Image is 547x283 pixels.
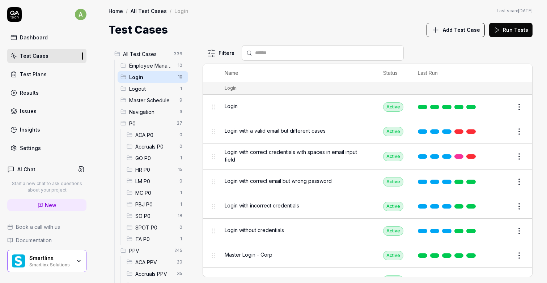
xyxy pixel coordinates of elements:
span: 1 [177,188,185,197]
div: Drag to reorderLM P00 [124,175,188,187]
a: Book a call with us [7,223,86,231]
th: Last Run [411,64,486,82]
div: Drag to reorderSPOT P00 [124,222,188,233]
div: Test Cases [20,52,48,60]
a: Documentation [7,236,86,244]
div: Active [383,152,403,161]
span: 10 [175,61,185,70]
div: Login [174,7,188,14]
div: Test Plans [20,70,47,78]
div: Drag to reorderAccruals PPV35 [124,268,188,279]
h1: Test Cases [109,22,168,38]
div: Dashboard [20,34,48,41]
span: Accruals P0 [135,143,175,150]
tr: Login with incorrect credentialsActive [203,194,532,219]
span: 0 [177,177,185,185]
img: Smartlinx Logo [12,254,25,267]
tr: Login with a valid email but different casesActive [203,119,532,144]
div: Active [383,202,403,211]
tr: Master Login - CorpActive [203,243,532,268]
th: Status [376,64,411,82]
div: Drag to reorderGO P01 [124,152,188,164]
div: Drag to reorderLogout1 [118,83,188,94]
h4: AI Chat [17,166,35,173]
span: 10 [175,73,185,81]
div: Issues [20,107,37,115]
div: Drag to reorderMaster Schedule9 [118,94,188,106]
div: Drag to reorderACA P00 [124,129,188,141]
div: Smartlinx [29,255,71,261]
p: Start a new chat to ask questions about your project [7,180,86,193]
a: Test Cases [7,49,86,63]
div: Active [383,226,403,236]
div: Active [383,177,403,186]
div: Active [383,127,403,136]
div: Drag to reorderAccruals P00 [124,141,188,152]
span: Navigation [129,108,175,116]
div: Drag to reorderSO P018 [124,210,188,222]
span: 37 [174,119,185,128]
tr: Login without credentialsActive [203,219,532,243]
div: Drag to reorderPBJ P01 [124,198,188,210]
span: 245 [171,246,185,255]
div: Smartlinx Solutions [29,261,71,267]
span: Add Test Case [443,26,480,34]
a: All Test Cases [131,7,167,14]
tr: LoginActive [203,95,532,119]
tr: Login with correct credentials with spaces in email input fieldActive [203,144,532,170]
a: Settings [7,141,86,155]
a: Test Plans [7,67,86,81]
span: GO P0 [135,154,175,162]
div: Drag to reorderP037 [118,117,188,129]
th: Name [217,64,376,82]
span: Login with correct email but wrong password [225,177,332,185]
span: Master Schedule [129,97,175,104]
span: 1 [177,84,185,93]
span: All Test Cases [123,50,169,58]
div: Active [383,102,403,112]
span: ACA PPV [135,258,173,266]
span: SO P0 [135,212,173,220]
a: New [7,199,86,211]
span: 0 [177,142,185,151]
span: Master Login - Corp [225,251,272,258]
span: PPV [129,247,170,254]
div: Drag to reorderTA P01 [124,233,188,245]
div: Drag to reorderEmployee Management10 [118,60,188,71]
span: New [45,201,56,209]
a: Issues [7,104,86,118]
div: Drag to reorderHR P015 [124,164,188,175]
span: Documentation [16,236,52,244]
span: 18 [175,211,185,220]
div: Drag to reorderMC P01 [124,187,188,198]
div: Drag to reorderPPV245 [118,245,188,256]
span: 1 [177,200,185,209]
div: Insights [20,126,40,133]
div: Drag to reorderACA PPV20 [124,256,188,268]
span: LM P0 [135,177,175,185]
span: 15 [175,165,185,174]
span: a [75,9,86,20]
tr: Login with correct email but wrong passwordActive [203,170,532,194]
span: 0 [177,130,185,139]
span: Employee Management [129,62,173,69]
button: Last scan:[DATE] [497,8,533,14]
span: P0 [129,120,172,127]
span: 35 [174,269,185,278]
span: SPOT P0 [135,224,175,231]
div: Drag to reorderNavigation3 [118,106,188,117]
span: Login without credentials [225,226,284,234]
span: 3 [177,107,185,116]
a: Home [109,7,123,14]
span: Login with incorrect credentials [225,202,299,209]
span: Logout [129,85,175,93]
span: Last scan: [497,8,533,14]
span: Login with a valid email but different cases [225,127,326,134]
div: Drag to reorderLogin10 [118,71,188,83]
button: Filters [203,46,239,60]
div: / [126,7,128,14]
a: Results [7,86,86,100]
div: Settings [20,144,41,152]
span: 1 [177,235,185,243]
div: / [170,7,171,14]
